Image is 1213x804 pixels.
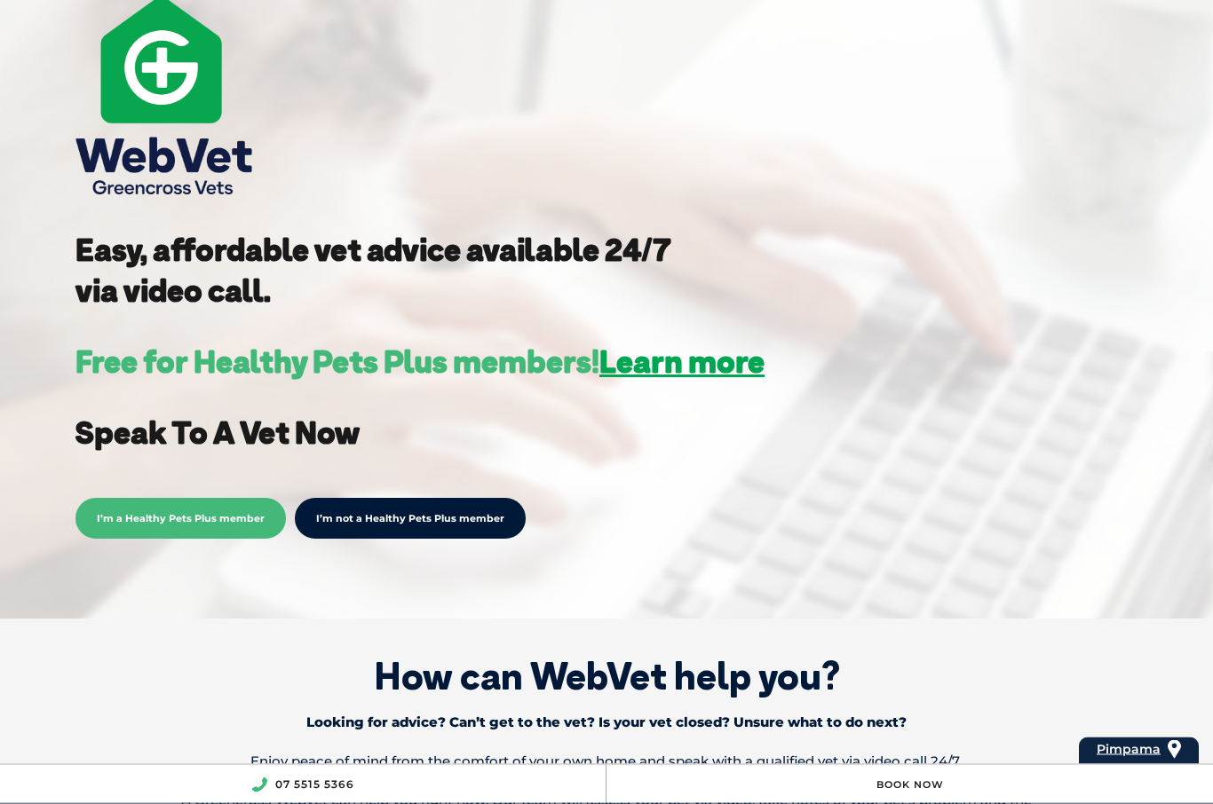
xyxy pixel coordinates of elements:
p: Enjoy peace of mind from the comfort of your own home and speak with a qualified vet via video ca... [143,747,1071,777]
a: I’m a Healthy Pets Plus member [75,510,286,526]
a: I’m not a Healthy Pets Plus member [295,499,526,540]
strong: Speak To A Vet Now [75,414,360,453]
a: 07 5515 5366 [275,777,354,791]
h3: Free for Healthy Pets Plus members! [75,347,765,378]
a: Pimpama [1097,737,1161,761]
a: Book Now [876,778,944,791]
a: Learn more [599,343,765,382]
img: location_phone.svg [251,777,267,792]
span: Pimpama [1097,741,1161,757]
p: Looking for advice? Can’t get to the vet? Is your vet closed? Unsure what to do next? [143,708,1071,738]
h1: How can WebVet help you? [27,655,1186,699]
span: I’m a Healthy Pets Plus member [75,499,286,540]
img: location_pin.svg [1168,740,1181,760]
strong: Easy, affordable vet advice available 24/7 via video call. [75,231,671,311]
